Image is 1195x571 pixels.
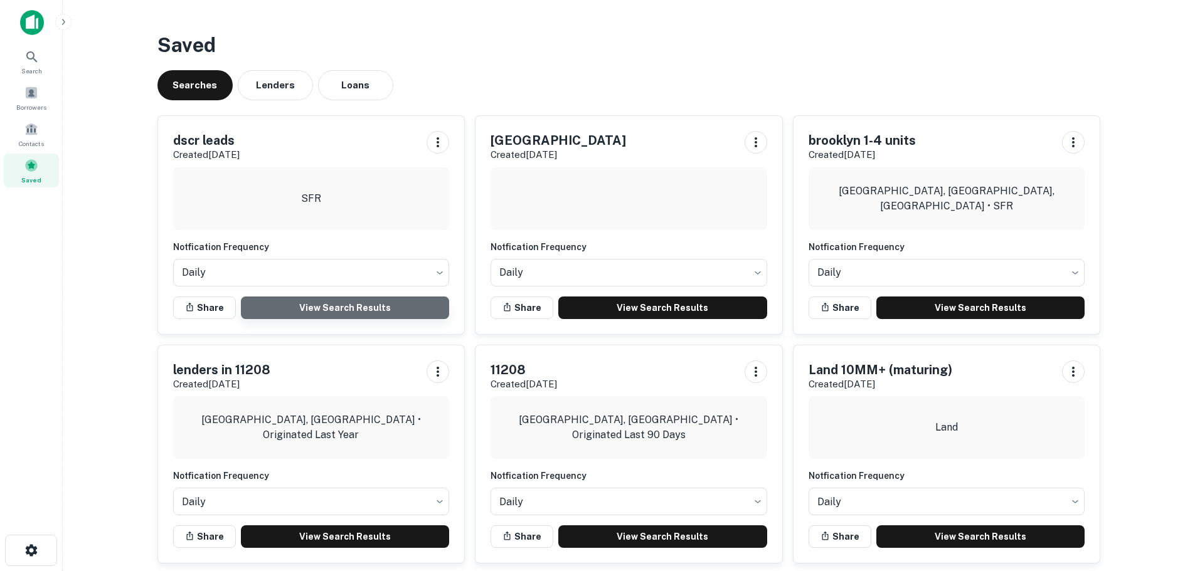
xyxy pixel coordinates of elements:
div: Without label [173,255,450,290]
a: Contacts [4,117,59,151]
a: View Search Results [241,296,450,319]
a: View Search Results [241,525,450,548]
a: View Search Results [558,525,767,548]
div: Without label [491,255,767,290]
span: Search [21,66,42,76]
h6: Notfication Frequency [173,240,450,254]
h6: Notfication Frequency [809,469,1085,483]
p: Land [935,420,958,435]
h5: 11208 [491,360,557,379]
div: Without label [809,484,1085,519]
p: Created [DATE] [491,377,557,392]
h5: [GEOGRAPHIC_DATA] [491,131,626,150]
p: [GEOGRAPHIC_DATA], [GEOGRAPHIC_DATA] • Originated Last 90 Days [501,412,757,443]
div: Without label [491,484,767,519]
button: Share [809,525,871,548]
p: Created [DATE] [491,147,626,162]
a: View Search Results [876,296,1085,319]
h5: brooklyn 1-4 units [809,131,916,150]
button: Lenders [238,70,313,100]
a: View Search Results [558,296,767,319]
a: Search [4,45,59,78]
span: Borrowers [16,102,46,112]
p: Created [DATE] [173,377,270,392]
button: Searches [157,70,233,100]
a: Borrowers [4,81,59,115]
p: Created [DATE] [173,147,240,162]
button: Share [491,525,553,548]
p: [GEOGRAPHIC_DATA], [GEOGRAPHIC_DATA] • Originated Last Year [183,412,440,443]
button: Share [809,296,871,319]
button: Share [491,296,553,319]
div: Without label [809,255,1085,290]
p: SFR [301,191,321,206]
iframe: Chat Widget [1132,471,1195,531]
button: Share [173,525,236,548]
a: Saved [4,154,59,187]
h6: Notfication Frequency [491,240,767,254]
h5: Land 10MM+ (maturing) [809,360,952,379]
div: Without label [173,484,450,519]
h3: Saved [157,30,1101,60]
button: Loans [318,70,393,100]
p: [GEOGRAPHIC_DATA], [GEOGRAPHIC_DATA], [GEOGRAPHIC_DATA] • SFR [819,184,1075,214]
h5: dscr leads [173,131,240,150]
p: Created [DATE] [809,377,952,392]
h6: Notfication Frequency [173,469,450,483]
p: Created [DATE] [809,147,916,162]
span: Saved [21,175,41,185]
button: Share [173,296,236,319]
h5: lenders in 11208 [173,360,270,379]
h6: Notfication Frequency [491,469,767,483]
h6: Notfication Frequency [809,240,1085,254]
img: capitalize-icon.png [20,10,44,35]
a: View Search Results [876,525,1085,548]
span: Contacts [19,139,44,149]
